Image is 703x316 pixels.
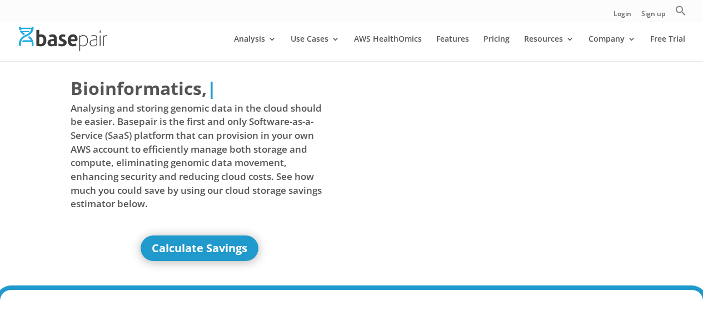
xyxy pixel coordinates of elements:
svg: Search [675,5,686,16]
iframe: Basepair - NGS Analysis Simplified [359,76,617,221]
a: AWS HealthOmics [354,35,422,61]
a: Search Icon Link [675,5,686,22]
a: Resources [524,35,574,61]
a: Analysis [234,35,276,61]
a: Company [589,35,636,61]
a: Features [436,35,469,61]
span: Bioinformatics, [71,76,207,101]
a: Calculate Savings [141,235,258,261]
a: Use Cases [291,35,340,61]
a: Pricing [483,35,510,61]
span: Analysing and storing genomic data in the cloud should be easier. Basepair is the first and only ... [71,102,329,211]
a: Login [614,11,631,22]
a: Free Trial [650,35,685,61]
img: Basepair [19,27,107,51]
span: | [207,76,217,100]
a: Sign up [641,11,665,22]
